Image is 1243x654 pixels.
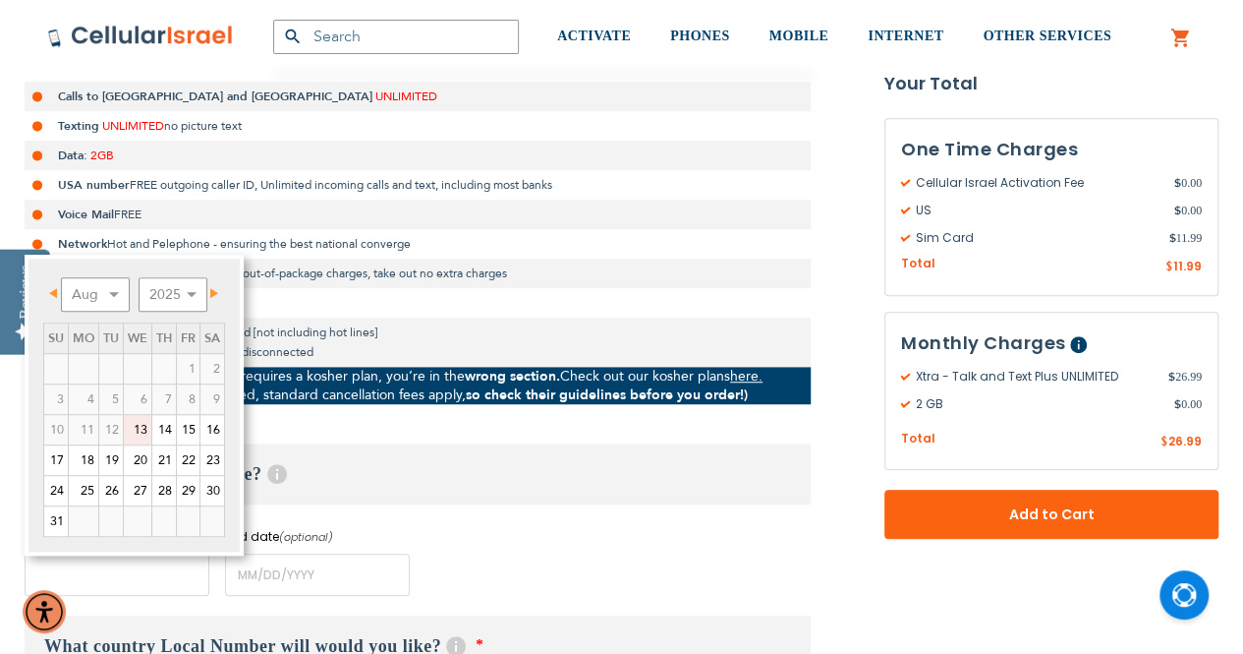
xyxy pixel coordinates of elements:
[99,415,123,445] span: 12
[99,385,123,414] span: 5
[44,446,68,475] a: 17
[198,280,223,305] a: Next
[152,385,176,414] span: 7
[58,177,130,193] strong: USA number
[1168,368,1175,386] span: $
[69,476,98,505] a: 25
[99,446,123,475] a: 19
[375,89,437,104] span: UNLIMITED
[177,354,199,384] span: 1
[1160,434,1168,451] span: $
[139,277,207,312] select: Select year
[99,476,123,505] a: 26
[58,89,372,104] strong: Calls to [GEOGRAPHIC_DATA] and [GEOGRAPHIC_DATA]
[225,528,410,546] label: End date
[225,554,410,596] input: MM/DD/YYYY
[48,329,64,347] span: Sunday
[204,329,220,347] span: Saturday
[1174,202,1181,219] span: $
[124,415,151,445] a: 13
[1168,433,1202,449] span: 26.99
[152,446,176,475] a: 21
[901,255,935,273] span: Total
[200,476,224,505] a: 30
[25,288,811,318] li: ALL PRICES INCLUDE 18% VAT
[901,202,1174,219] span: US
[152,415,176,445] a: 14
[69,385,98,414] span: 4
[670,29,730,43] span: PHONES
[25,318,811,367] li: Only person to person calls included [not including hot lines] *If the line will be abused it wil...
[901,330,1066,355] span: Monthly Charges
[156,329,172,347] span: Thursday
[267,464,287,484] span: Help
[466,386,748,404] strong: so check their guidelines before you order!)
[25,554,209,596] input: MM/DD/YYYY
[1173,258,1202,274] span: 11.99
[47,25,234,48] img: Cellular Israel Logo
[210,288,218,298] span: Next
[114,207,141,222] span: FREE
[200,385,224,414] span: 9
[25,444,811,505] h3: When do you need service?
[69,446,98,475] a: 18
[103,329,119,347] span: Tuesday
[465,367,560,386] strong: wrong section.
[124,476,151,505] a: 27
[1174,202,1202,219] span: 0.00
[769,29,829,43] span: MOBILE
[44,506,68,536] a: 31
[200,354,224,384] span: 2
[73,329,94,347] span: Monday
[730,367,763,386] a: here.
[1168,368,1202,386] span: 26.99
[130,177,552,193] span: FREE outgoing caller ID, Unlimited incoming calls and text, including most banks
[901,229,1168,247] span: Sim Card
[884,490,1218,539] button: Add to Cart
[164,118,242,134] span: no picture text
[44,385,68,414] span: 3
[177,415,199,445] a: 15
[1165,259,1173,276] span: $
[69,415,98,445] span: 11
[17,265,34,319] div: Reviews
[983,29,1111,43] span: OTHER SERVICES
[901,395,1174,413] span: 2 GB
[90,148,114,163] span: 2GB
[884,69,1218,98] strong: Your Total
[45,280,70,305] a: Prev
[152,476,176,505] a: 28
[901,174,1174,192] span: Cellular Israel Activation Fee
[200,446,224,475] a: 23
[177,476,199,505] a: 29
[1174,174,1202,192] span: 0.00
[949,505,1154,525] span: Add to Cart
[901,135,1202,164] h3: One Time Charges
[1174,395,1202,413] span: 0.00
[279,529,333,545] i: (optional)
[25,367,811,404] p: If your yeshiva or seminary requires a kosher plan, you’re in the Check out our kosher plans (Onc...
[25,259,811,288] li: Price Locked In: No hidden fees or out-of-package charges, take out no extra charges
[181,329,196,347] span: Friday
[901,368,1168,386] span: Xtra - Talk and Text Plus UNLIMITED
[177,446,199,475] a: 22
[58,236,107,252] strong: Network
[868,29,943,43] span: INTERNET
[200,415,224,445] a: 16
[177,385,199,414] span: 8
[107,236,411,252] span: Hot and Pelephone - ensuring the best national converge
[273,20,519,54] input: Search
[44,476,68,505] a: 24
[1174,174,1181,192] span: $
[1070,336,1087,353] span: Help
[1168,229,1202,247] span: 11.99
[124,385,151,414] span: 6
[61,277,130,312] select: Select month
[557,29,631,43] span: ACTIVATE
[1174,395,1181,413] span: $
[1168,229,1175,247] span: $
[124,446,151,475] a: 20
[44,415,68,445] span: 10
[102,118,164,134] span: UNLIMITED
[58,118,99,134] strong: Texting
